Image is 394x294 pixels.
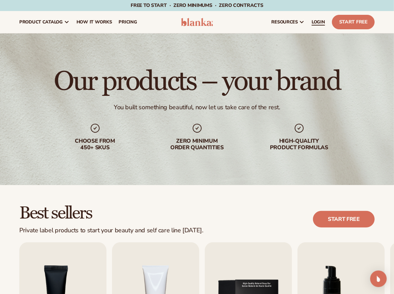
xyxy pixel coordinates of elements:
[54,68,340,95] h1: Our products – your brand
[115,11,140,33] a: pricing
[268,11,308,33] a: resources
[308,11,329,33] a: LOGIN
[312,19,325,25] span: LOGIN
[313,211,375,227] a: Start free
[370,271,387,287] div: Open Intercom Messenger
[131,2,263,9] span: Free to start · ZERO minimums · ZERO contracts
[51,138,139,151] div: Choose from 450+ Skus
[272,19,298,25] span: resources
[73,11,115,33] a: How It Works
[19,19,63,25] span: product catalog
[16,11,73,33] a: product catalog
[19,204,203,223] h2: Best sellers
[153,138,241,151] div: Zero minimum order quantities
[119,19,137,25] span: pricing
[255,138,343,151] div: High-quality product formulas
[181,18,213,26] img: logo
[332,15,375,29] a: Start Free
[77,19,112,25] span: How It Works
[114,103,280,111] div: You built something beautiful, now let us take care of the rest.
[19,227,203,234] div: Private label products to start your beauty and self care line [DATE].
